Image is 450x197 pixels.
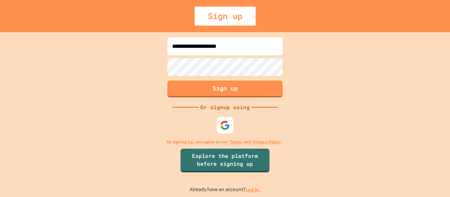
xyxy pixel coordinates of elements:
[190,185,261,194] p: Already have an account?
[166,138,284,145] p: By signing up, you agree to our and .
[195,7,256,26] div: Sign up
[245,186,261,193] a: Log in.
[167,81,283,97] button: Sign up
[253,138,281,145] a: Privacy Policy
[220,120,230,130] img: google-icon.svg
[199,103,251,111] div: Or signup using
[230,138,242,145] a: Terms
[181,149,269,172] a: Explore the platform before signing up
